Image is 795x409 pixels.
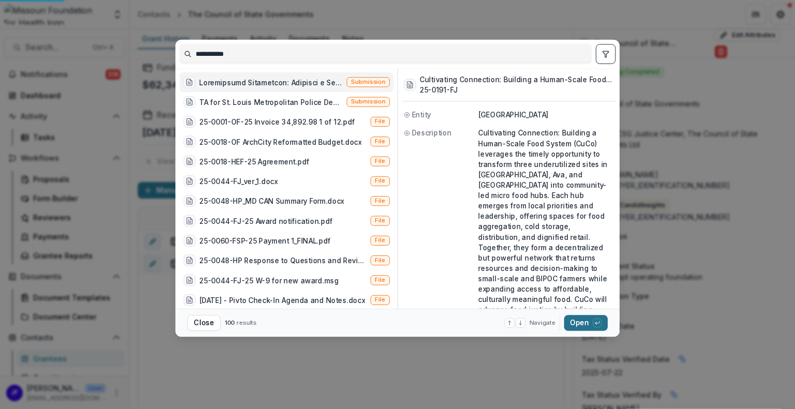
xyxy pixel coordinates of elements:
[187,315,220,331] button: Close
[199,176,277,187] div: 25-0044-FJ_ver_1.docx
[375,296,385,304] span: File
[225,319,235,326] span: 100
[199,275,338,285] div: 25-0044-FJ-25 W-9 for new award.msg
[375,256,385,264] span: File
[478,110,613,120] p: [GEOGRAPHIC_DATA]
[596,44,615,64] button: toggle filters
[375,158,385,165] span: File
[375,198,385,205] span: File
[199,77,343,87] div: Loremipsumd Sitametcon: Adipisci e Seddo-Eiusm Temp Incidi (Utlaboreetd Magnaaliqu: Enimadmi v Qu...
[199,216,333,226] div: 25-0044-FJ-25 Award notification.pdf
[199,196,344,206] div: 25-0048-HP_MD CAN Summary Form.docx
[529,319,556,327] span: Navigate
[420,74,614,85] h3: Cultivating Connection: Building a Human-Scale Food System
[199,156,310,166] div: 25-0018-HEF-25 Agreement.pdf
[375,217,385,224] span: File
[564,315,608,331] button: Open
[237,319,257,326] span: results
[420,85,614,95] h3: 25-0191-FJ
[375,138,385,145] span: File
[199,117,355,127] div: 25-0001-OF-25 Invoice 34,892.98 1 of 12.pdf
[199,97,343,107] div: TA for St. Louis Metropolitan Police Department ([PERSON_NAME] to work with the St. Louis Metropo...
[375,277,385,284] span: File
[199,295,365,305] div: [DATE] - Pivto Check-In Agenda and Notes.docx
[351,79,385,86] span: Submission
[199,255,366,266] div: 25-0048-HP Response to Questions and Revised Narrative.msg
[375,237,385,244] span: File
[375,118,385,125] span: File
[351,98,385,105] span: Submission
[199,137,361,147] div: 25-0018-OF ArchCity Reformatted Budget.docx
[412,110,431,120] span: Entity
[375,177,385,185] span: File
[412,128,452,138] span: Description
[199,235,331,246] div: 25-0060-FSP-25 Payment 1_FINAL.pdf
